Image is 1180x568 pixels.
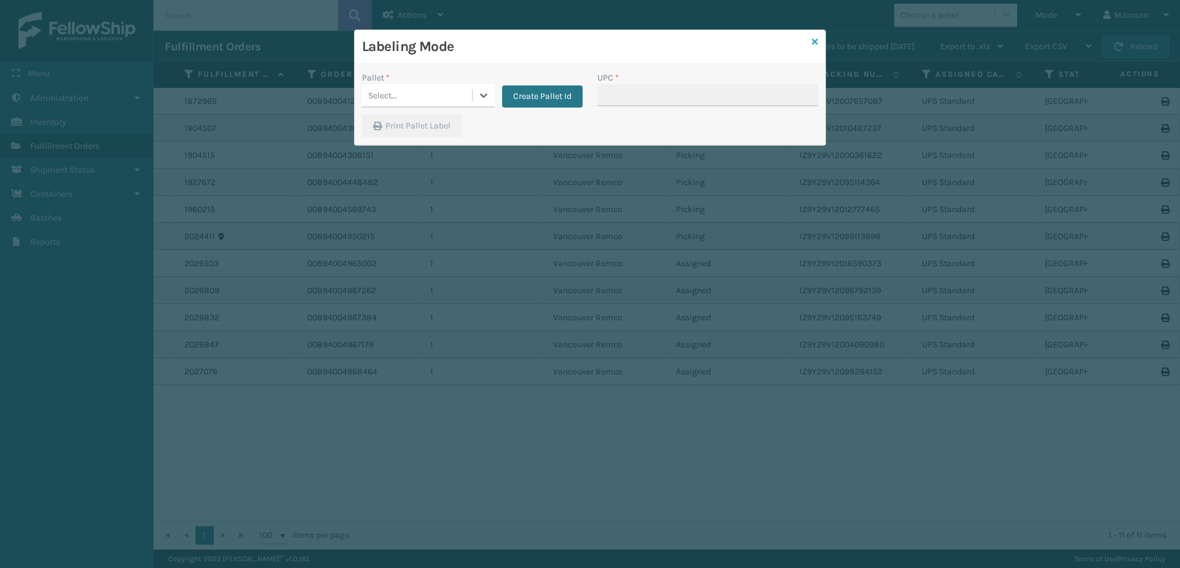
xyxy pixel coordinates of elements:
[597,71,619,84] label: UPC
[362,37,807,56] h3: Labeling Mode
[368,89,397,102] div: Select...
[502,85,583,108] button: Create Pallet Id
[362,71,390,84] label: Pallet
[362,115,462,137] button: Print Pallet Label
